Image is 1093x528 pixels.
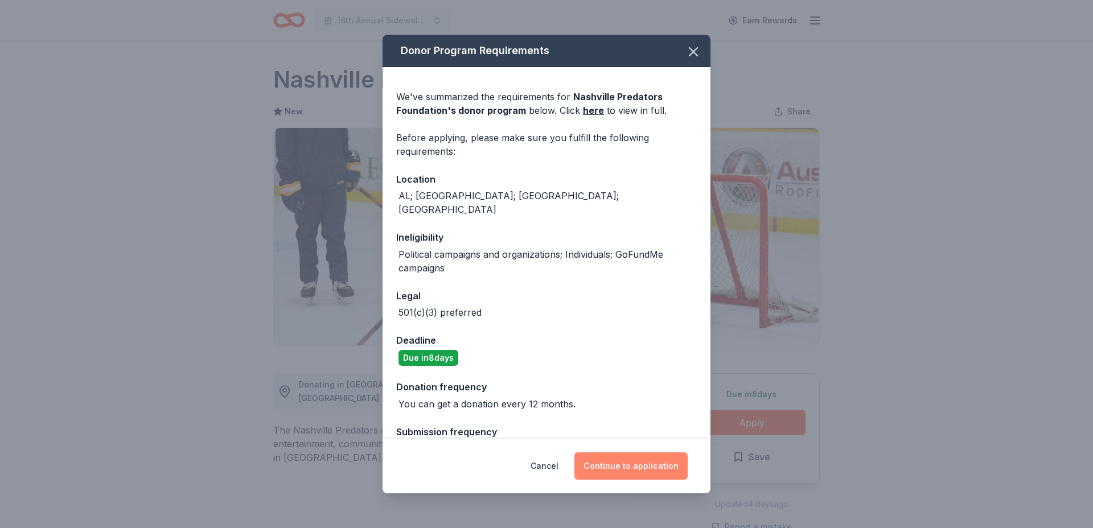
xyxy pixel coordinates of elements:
[396,288,697,303] div: Legal
[398,189,697,216] div: AL; [GEOGRAPHIC_DATA]; [GEOGRAPHIC_DATA]; [GEOGRAPHIC_DATA]
[398,397,576,411] div: You can get a donation every 12 months.
[398,247,697,275] div: Political campaigns and organizations; Individuals; GoFundMe campaigns
[396,333,697,348] div: Deadline
[396,379,697,394] div: Donation frequency
[396,172,697,187] div: Location
[398,350,458,366] div: Due in 8 days
[398,306,482,319] div: 501(c)(3) preferred
[583,104,604,117] a: here
[396,424,697,439] div: Submission frequency
[396,230,697,245] div: Ineligibility
[396,131,697,158] div: Before applying, please make sure you fulfill the following requirements:
[531,452,558,480] button: Cancel
[574,452,688,480] button: Continue to application
[396,90,697,117] div: We've summarized the requirements for below. Click to view in full.
[383,35,710,67] div: Donor Program Requirements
